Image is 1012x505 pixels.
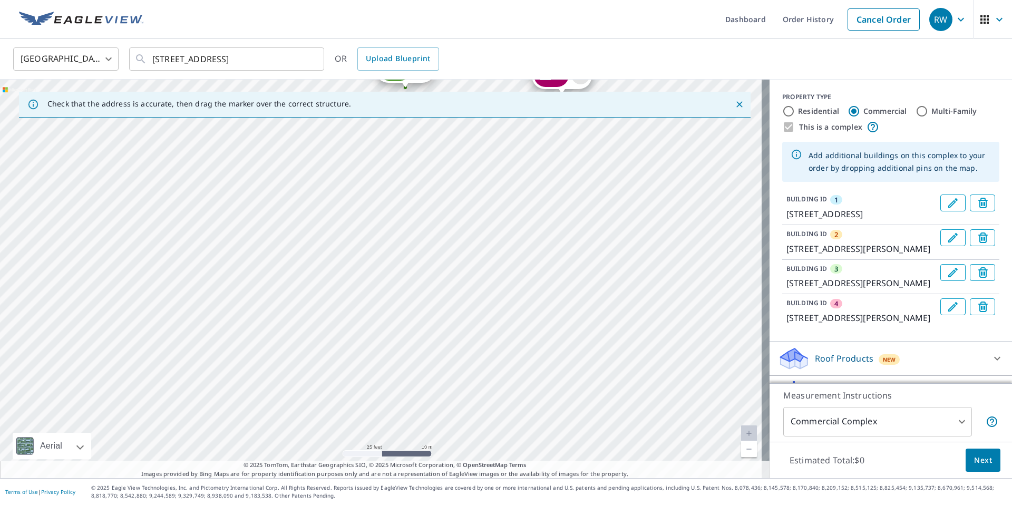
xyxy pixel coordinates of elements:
button: Edit building 4 [940,298,966,315]
div: PROPERTY TYPE [782,92,999,102]
span: Each building may require a separate measurement report; if so, your account will be billed per r... [986,415,998,428]
button: Edit building 2 [940,229,966,246]
div: Commercial Complex [783,407,972,436]
span: © 2025 TomTom, Earthstar Geographics SIO, © 2025 Microsoft Corporation, © [244,461,527,470]
button: Edit building 1 [940,195,966,211]
span: Next [974,454,992,467]
a: Upload Blueprint [357,47,439,71]
a: Terms of Use [5,488,38,496]
a: OpenStreetMap [463,461,507,469]
a: Terms [509,461,527,469]
div: [GEOGRAPHIC_DATA] [13,44,119,74]
button: Delete building 4 [970,298,995,315]
img: EV Logo [19,12,143,27]
input: Search by address or latitude-longitude [152,44,303,74]
label: This is a complex [799,122,862,132]
p: BUILDING ID [786,229,827,238]
div: Add additional buildings on this complex to your order by dropping additional pins on the map. [809,145,991,179]
span: Upload Blueprint [366,52,430,65]
button: Next [966,449,1000,472]
span: 3 [834,264,838,274]
button: Delete building 2 [970,229,995,246]
p: [STREET_ADDRESS] [786,208,936,220]
div: Aerial [37,433,65,459]
div: Roof ProductsNew [778,346,1004,371]
a: Cancel Order [848,8,920,31]
p: Estimated Total: $0 [781,449,873,472]
p: © 2025 Eagle View Technologies, Inc. and Pictometry International Corp. All Rights Reserved. Repo... [91,484,1007,500]
label: Commercial [863,106,907,116]
button: Delete building 1 [970,195,995,211]
p: Check that the address is accurate, then drag the marker over the correct structure. [47,99,351,109]
button: Close [733,98,746,111]
span: 2 [834,230,838,239]
a: Current Level 20, Zoom In Disabled [741,425,757,441]
p: [STREET_ADDRESS][PERSON_NAME] [786,242,936,255]
div: RW [929,8,952,31]
p: [STREET_ADDRESS][PERSON_NAME] [786,277,936,289]
div: OR [335,47,439,71]
div: Aerial [13,433,91,459]
button: Delete building 3 [970,264,995,281]
span: New [883,355,896,364]
a: Current Level 20, Zoom Out [741,441,757,457]
p: BUILDING ID [786,298,827,307]
button: Edit building 3 [940,264,966,281]
span: 1 [834,195,838,205]
p: [STREET_ADDRESS][PERSON_NAME] [786,312,936,324]
label: Residential [798,106,839,116]
p: BUILDING ID [786,264,827,273]
label: Multi-Family [931,106,977,116]
p: Measurement Instructions [783,389,998,402]
div: Solar ProductsNew [778,380,1004,405]
span: 4 [834,299,838,308]
p: Roof Products [815,352,873,365]
p: | [5,489,75,495]
p: BUILDING ID [786,195,827,203]
a: Privacy Policy [41,488,75,496]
